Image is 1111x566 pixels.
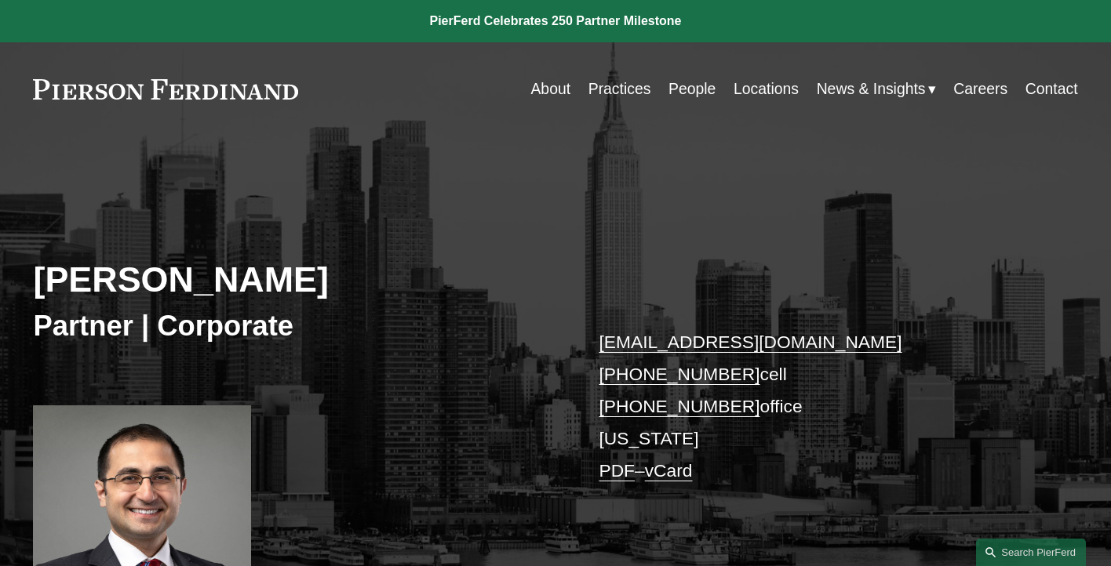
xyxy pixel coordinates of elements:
[645,460,693,481] a: vCard
[599,396,759,416] a: [PHONE_NUMBER]
[976,539,1086,566] a: Search this site
[599,332,902,352] a: [EMAIL_ADDRESS][DOMAIN_NAME]
[817,74,936,104] a: folder dropdown
[953,74,1007,104] a: Careers
[599,326,1034,487] p: cell office [US_STATE] –
[33,308,555,343] h3: Partner | Corporate
[588,74,651,104] a: Practices
[530,74,570,104] a: About
[599,364,759,384] a: [PHONE_NUMBER]
[1025,74,1078,104] a: Contact
[33,259,555,301] h2: [PERSON_NAME]
[599,460,635,481] a: PDF
[668,74,716,104] a: People
[817,75,926,103] span: News & Insights
[734,74,799,104] a: Locations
